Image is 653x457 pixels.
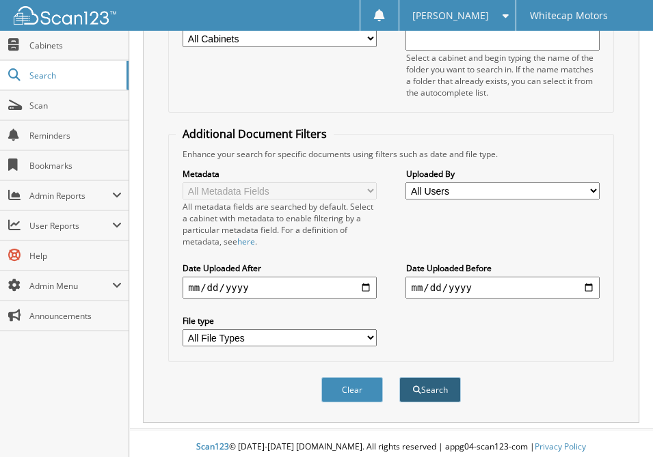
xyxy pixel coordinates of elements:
iframe: Chat Widget [585,391,653,457]
img: scan123-logo-white.svg [14,6,116,25]
span: Scan123 [196,441,229,452]
span: Cabinets [29,40,122,51]
span: Announcements [29,310,122,322]
label: Date Uploaded After [183,262,376,274]
span: Help [29,250,122,262]
label: Metadata [183,168,376,180]
button: Clear [321,377,383,402]
input: end [405,277,599,299]
div: All metadata fields are searched by default. Select a cabinet with metadata to enable filtering b... [183,201,376,247]
span: Scan [29,100,122,111]
legend: Additional Document Filters [176,126,334,141]
span: [PERSON_NAME] [412,12,489,20]
a: Privacy Policy [535,441,586,452]
label: Uploaded By [405,168,599,180]
span: Reminders [29,130,122,141]
span: Search [29,70,120,81]
span: Admin Menu [29,280,112,292]
div: Enhance your search for specific documents using filters such as date and file type. [176,148,606,160]
span: Bookmarks [29,160,122,171]
span: Admin Reports [29,190,112,202]
button: Search [399,377,461,402]
label: File type [183,315,376,327]
div: Select a cabinet and begin typing the name of the folder you want to search in. If the name match... [405,52,599,98]
input: start [183,277,376,299]
span: User Reports [29,220,112,232]
a: here [237,236,255,247]
label: Date Uploaded Before [405,262,599,274]
span: Whitecap Motors [530,12,608,20]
